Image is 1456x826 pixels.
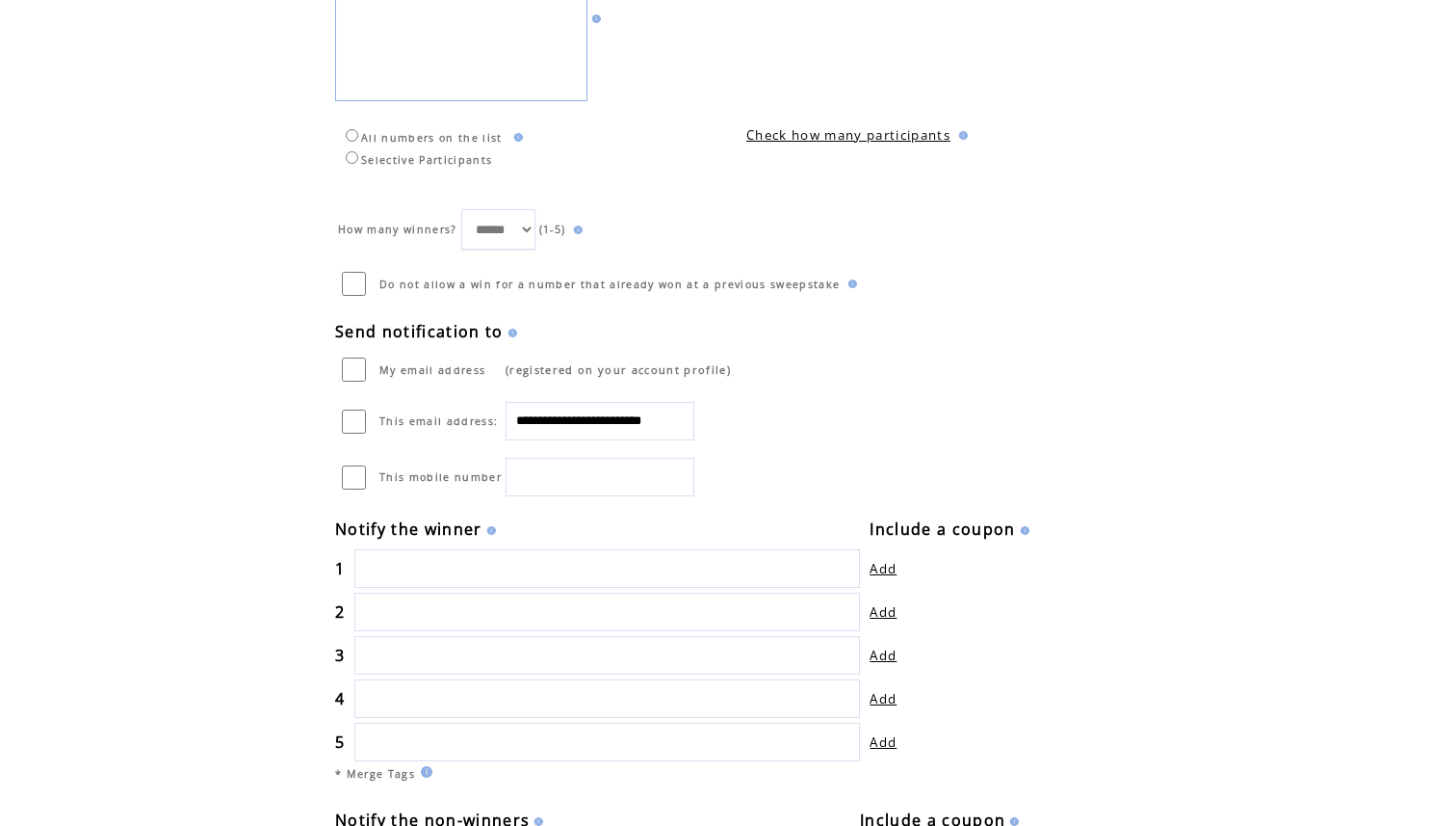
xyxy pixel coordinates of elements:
[338,223,457,236] span: How many winners?
[335,558,345,579] span: 1
[335,732,345,753] span: 5
[587,14,601,23] img: help.gif
[346,151,358,164] input: Selective Participants
[335,601,345,623] span: 2
[335,519,482,540] span: Notify the winner
[506,362,731,377] span: (registered on your account profile)
[509,133,523,142] img: help.gif
[335,688,345,709] span: 4
[870,690,897,707] a: Add
[379,470,502,484] span: This mobile number
[746,126,950,144] a: Check how many participants
[870,733,897,751] a: Add
[954,131,968,140] img: help.gif
[1016,526,1029,535] img: help.gif
[335,645,345,666] span: 3
[870,560,897,577] a: Add
[341,131,503,145] label: All numbers on the list
[530,817,543,826] img: help.gif
[870,647,897,664] a: Add
[415,766,432,778] img: help.gif
[335,321,504,342] span: Send notification to
[341,153,492,167] label: Selective Participants
[1005,817,1019,826] img: help.gif
[482,526,496,535] img: help.gif
[504,329,517,337] img: help.gif
[379,363,485,377] span: My email address
[870,603,897,621] a: Add
[844,280,857,288] img: help.gif
[379,414,498,428] span: This email address:
[569,226,583,234] img: help.gif
[335,767,415,781] span: * Merge Tags
[539,223,566,236] span: (1-5)
[870,519,1015,540] span: Include a coupon
[379,278,840,291] span: Do not allow a win for a number that already won at a previous sweepstake
[346,129,358,142] input: All numbers on the list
